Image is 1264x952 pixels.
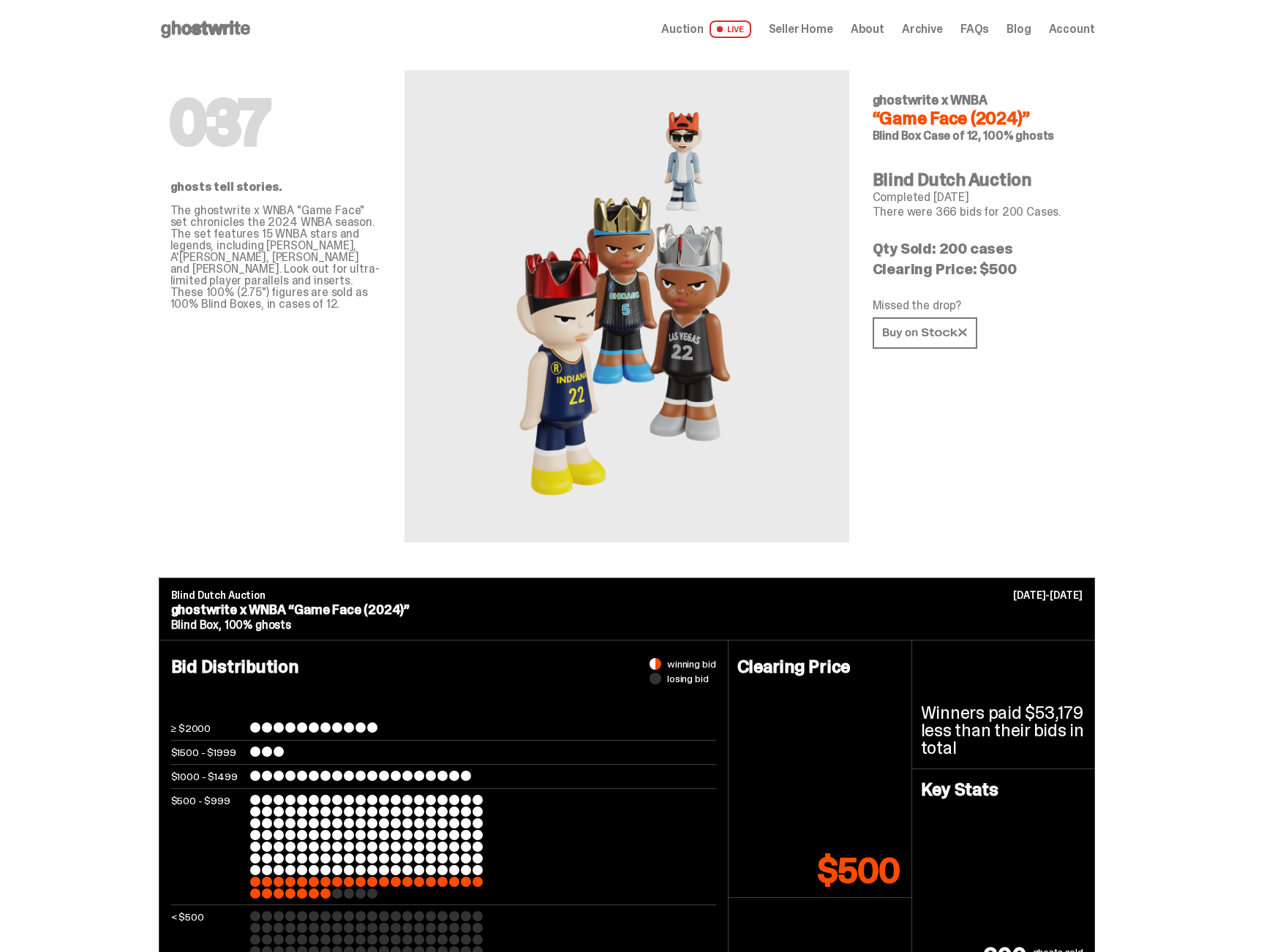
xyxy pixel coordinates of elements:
[1049,23,1095,35] a: Account
[171,590,1083,600] p: Blind Dutch Auction
[171,795,244,899] p: $500 - $999
[873,91,987,109] span: ghostwrite x WNBA
[661,23,704,35] span: Auction
[873,262,1083,276] p: Clearing Price: $500
[851,23,884,35] a: About
[873,300,1083,311] p: Missed the drop?
[171,747,244,758] p: $1500 - $1999
[667,659,715,669] span: winning bid
[225,617,291,632] span: 100% ghosts
[921,781,1086,798] h4: Key Stats
[171,603,1083,616] p: ghostwrite x WNBA “Game Face (2024)”
[921,704,1086,757] p: Winners paid $53,179 less than their bids in total
[1007,23,1031,35] a: Blog
[873,128,922,143] span: Blind Box
[873,192,1083,203] p: Completed [DATE]
[818,853,899,888] p: $500
[710,20,751,38] span: LIVE
[769,23,833,35] a: Seller Home
[902,23,943,35] a: Archive
[171,771,244,782] p: $1000 - $1499
[1013,590,1082,600] p: [DATE]-[DATE]
[170,94,381,152] h1: 037
[171,722,244,734] p: ≥ $2000
[873,241,1083,256] p: Qty Sold: 200 cases
[873,206,1083,218] p: There were 366 bids for 200 Cases.
[171,617,222,632] span: Blind Box,
[513,105,740,507] img: WNBA&ldquo;Game Face (2024)&rdquo;
[667,673,709,684] span: losing bid
[873,171,1083,189] h4: Blind Dutch Auction
[960,23,989,35] a: FAQs
[170,181,381,193] p: ghosts tell stories.
[170,205,381,310] p: The ghostwrite x WNBA "Game Face" set chronicles the 2024 WNBA season. The set features 15 WNBA s...
[661,20,750,38] a: Auction LIVE
[171,658,716,722] h4: Bid Distribution
[873,110,1083,127] h4: “Game Face (2024)”
[737,658,903,676] h4: Clearing Price
[923,128,1054,143] span: Case of 12, 100% ghosts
